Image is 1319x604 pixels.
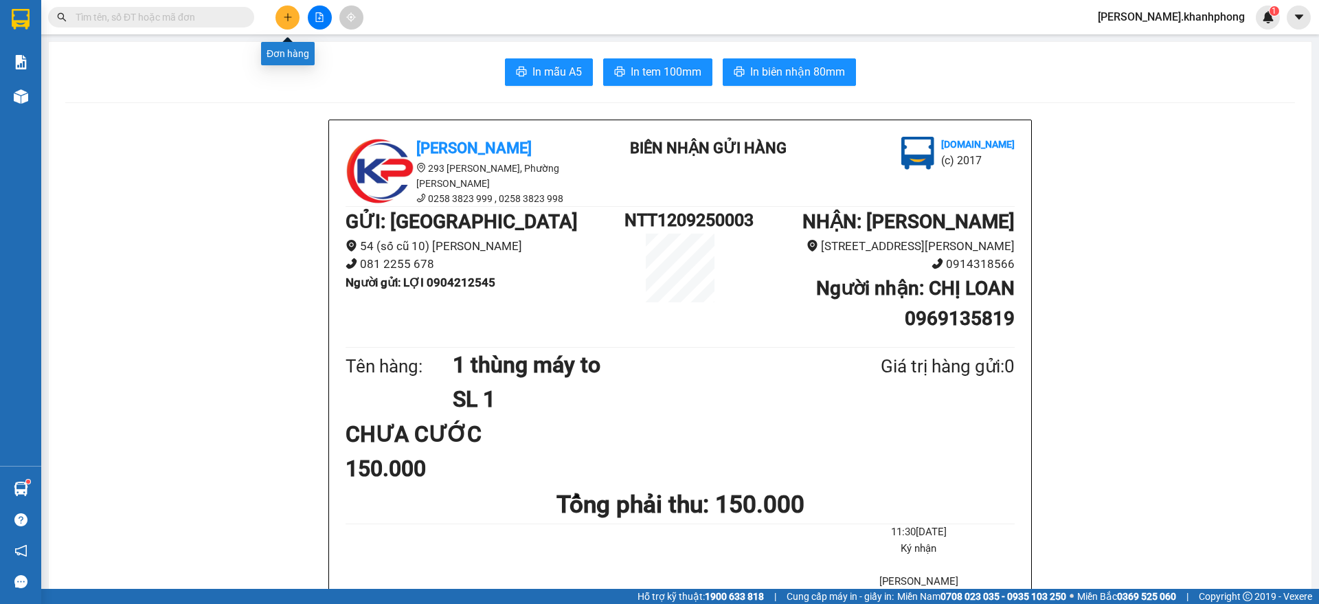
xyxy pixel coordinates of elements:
span: environment [807,240,818,251]
button: printerIn mẫu A5 [505,58,593,86]
span: phone [416,193,426,203]
img: solution-icon [14,55,28,69]
h1: 1 thùng máy to [453,348,814,382]
button: caret-down [1287,5,1311,30]
img: warehouse-icon [14,89,28,104]
span: printer [516,66,527,79]
li: 11:30[DATE] [823,524,1015,541]
span: Hỗ trợ kỹ thuật: [638,589,764,604]
b: [DOMAIN_NAME] [941,139,1015,150]
span: aim [346,12,356,22]
span: environment [416,163,426,172]
button: printerIn tem 100mm [603,58,712,86]
span: question-circle [14,513,27,526]
span: search [57,12,67,22]
span: printer [734,66,745,79]
li: 081 2255 678 [346,255,624,273]
span: In mẫu A5 [532,63,582,80]
h1: NTT1209250003 [624,207,736,234]
strong: 0369 525 060 [1117,591,1176,602]
sup: 1 [26,480,30,484]
b: BIÊN NHẬN GỬI HÀNG [630,139,787,157]
span: | [774,589,776,604]
span: [PERSON_NAME].khanhphong [1087,8,1256,25]
span: Cung cấp máy in - giấy in: [787,589,894,604]
strong: 0708 023 035 - 0935 103 250 [940,591,1066,602]
span: file-add [315,12,324,22]
li: Ký nhận [823,541,1015,557]
li: [PERSON_NAME] [823,574,1015,590]
li: (c) 2017 [941,152,1015,169]
span: printer [614,66,625,79]
span: ⚪️ [1070,594,1074,599]
li: 293 [PERSON_NAME], Phường [PERSON_NAME] [346,161,593,191]
sup: 1 [1270,6,1279,16]
span: Miền Nam [897,589,1066,604]
img: logo.jpg [346,137,414,205]
img: icon-new-feature [1262,11,1274,23]
img: logo-vxr [12,9,30,30]
b: Người gửi : LỢI 0904212545 [346,276,495,289]
span: In tem 100mm [631,63,701,80]
span: environment [346,240,357,251]
span: message [14,575,27,588]
b: Người nhận : CHỊ LOAN 0969135819 [816,277,1015,330]
span: caret-down [1293,11,1305,23]
span: | [1186,589,1188,604]
div: Tên hàng: [346,353,453,381]
li: 54 (số cũ 10) [PERSON_NAME] [346,237,624,256]
div: CHƯA CƯỚC 150.000 [346,417,566,486]
strong: 1900 633 818 [705,591,764,602]
span: phone [932,258,943,269]
button: plus [275,5,300,30]
span: In biên nhận 80mm [750,63,845,80]
div: Giá trị hàng gửi: 0 [814,353,1015,381]
span: Miền Bắc [1077,589,1176,604]
b: NHẬN : [PERSON_NAME] [802,210,1015,233]
button: aim [339,5,363,30]
span: copyright [1243,592,1252,601]
img: logo.jpg [901,137,934,170]
img: warehouse-icon [14,482,28,496]
button: printerIn biên nhận 80mm [723,58,856,86]
span: phone [346,258,357,269]
li: [STREET_ADDRESS][PERSON_NAME] [736,237,1015,256]
span: notification [14,544,27,557]
b: [PERSON_NAME] [416,139,532,157]
h1: Tổng phải thu: 150.000 [346,486,1015,524]
span: plus [283,12,293,22]
input: Tìm tên, số ĐT hoặc mã đơn [76,10,238,25]
h1: SL 1 [453,382,814,416]
li: 0914318566 [736,255,1015,273]
button: file-add [308,5,332,30]
span: 1 [1272,6,1276,16]
b: GỬI : [GEOGRAPHIC_DATA] [346,210,578,233]
li: 0258 3823 999 , 0258 3823 998 [346,191,593,206]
